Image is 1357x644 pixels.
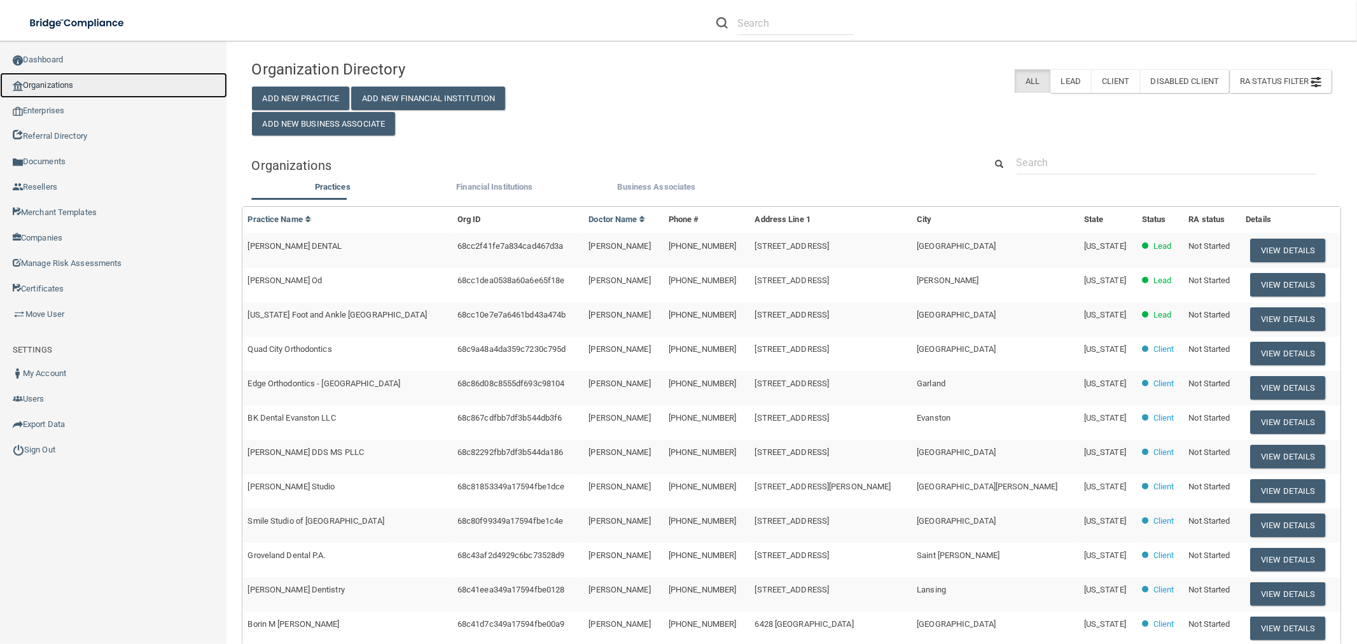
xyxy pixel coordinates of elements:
[588,214,646,224] a: Doctor Name
[755,482,891,491] span: [STREET_ADDRESS][PERSON_NAME]
[1153,307,1171,323] p: Lead
[737,11,854,35] input: Search
[252,87,350,110] button: Add New Practice
[1084,241,1126,251] span: [US_STATE]
[669,276,736,285] span: [PHONE_NUMBER]
[13,107,23,116] img: enterprise.0d942306.png
[457,379,564,388] span: 68c86d08c8555df693c98104
[1250,376,1325,400] button: View Details
[917,379,945,388] span: Garland
[13,342,52,358] label: SETTINGS
[588,310,650,319] span: [PERSON_NAME]
[1250,410,1325,434] button: View Details
[1189,619,1230,629] span: Not Started
[1189,276,1230,285] span: Not Started
[248,619,340,629] span: Borin M [PERSON_NAME]
[1084,344,1126,354] span: [US_STATE]
[19,10,136,36] img: bridge_compliance_login_screen.278c3ca4.svg
[588,379,650,388] span: [PERSON_NAME]
[1091,69,1140,93] label: Client
[1153,273,1171,288] p: Lead
[457,482,564,491] span: 68c81853349a17594fbe1dce
[351,87,505,110] button: Add New Financial Institution
[457,241,563,251] span: 68cc2f41fe7a834cad467d3a
[13,157,23,167] img: icon-documents.8dae5593.png
[457,344,566,354] span: 68c9a48a4da359c7230c795d
[457,585,564,594] span: 68c41eea349a17594fbe0128
[1250,514,1325,537] button: View Details
[664,207,750,233] th: Phone #
[669,413,736,423] span: [PHONE_NUMBER]
[588,550,650,560] span: [PERSON_NAME]
[755,447,830,457] span: [STREET_ADDRESS]
[248,241,342,251] span: [PERSON_NAME] DENTAL
[1153,239,1171,254] p: Lead
[457,447,563,457] span: 68c82292fbb7df3b544da186
[248,413,336,423] span: BK Dental Evanston LLC
[1189,550,1230,560] span: Not Started
[669,550,736,560] span: [PHONE_NUMBER]
[248,447,365,457] span: [PERSON_NAME] DDS MS PLLC
[588,619,650,629] span: [PERSON_NAME]
[248,585,345,594] span: [PERSON_NAME] Dentistry
[1250,479,1325,503] button: View Details
[917,482,1057,491] span: [GEOGRAPHIC_DATA][PERSON_NAME]
[248,214,312,224] a: Practice Name
[1084,413,1126,423] span: [US_STATE]
[456,182,532,192] span: Financial Institutions
[669,482,736,491] span: [PHONE_NUMBER]
[1250,548,1325,571] button: View Details
[13,182,23,192] img: ic_reseller.de258add.png
[582,179,732,195] label: Business Associates
[917,550,999,560] span: Saint [PERSON_NAME]
[252,61,599,78] h4: Organization Directory
[248,550,326,560] span: Groveland Dental P.A.
[457,550,564,560] span: 68c43af2d4929c6bc73528d9
[669,344,736,354] span: [PHONE_NUMBER]
[755,516,830,526] span: [STREET_ADDRESS]
[755,276,830,285] span: [STREET_ADDRESS]
[13,308,25,321] img: briefcase.64adab9b.png
[755,344,830,354] span: [STREET_ADDRESS]
[420,179,569,195] label: Financial Institutions
[1189,585,1230,594] span: Not Started
[248,379,401,388] span: Edge Orthodontics - [GEOGRAPHIC_DATA]
[13,55,23,66] img: ic_dashboard_dark.d01f4a41.png
[13,419,23,430] img: icon-export.b9366987.png
[414,179,576,198] li: Financial Institutions
[1184,207,1241,233] th: RA status
[1153,479,1174,494] p: Client
[1250,342,1325,365] button: View Details
[1140,69,1230,93] label: Disabled Client
[588,482,650,491] span: [PERSON_NAME]
[669,447,736,457] span: [PHONE_NUMBER]
[1153,342,1174,357] p: Client
[1153,617,1174,632] p: Client
[13,444,24,456] img: ic_power_dark.7ecde6b1.png
[669,379,736,388] span: [PHONE_NUMBER]
[1241,207,1340,233] th: Details
[917,516,996,526] span: [GEOGRAPHIC_DATA]
[1240,76,1321,86] span: RA Status Filter
[1250,617,1325,640] button: View Details
[576,179,738,198] li: Business Associate
[669,241,736,251] span: [PHONE_NUMBER]
[1250,307,1325,331] button: View Details
[1084,447,1126,457] span: [US_STATE]
[13,81,23,91] img: organization-icon.f8decf85.png
[917,413,950,423] span: Evanston
[457,619,564,629] span: 68c41d7c349a17594fbe00a9
[917,276,978,285] span: [PERSON_NAME]
[452,207,584,233] th: Org ID
[13,368,23,379] img: ic_user_dark.df1a06c3.png
[1153,548,1174,563] p: Client
[1084,516,1126,526] span: [US_STATE]
[917,241,996,251] span: [GEOGRAPHIC_DATA]
[1050,69,1091,93] label: Lead
[1189,379,1230,388] span: Not Started
[755,550,830,560] span: [STREET_ADDRESS]
[457,516,563,526] span: 68c80f99349a17594fbe1c4e
[669,310,736,319] span: [PHONE_NUMBER]
[1153,376,1174,391] p: Client
[755,379,830,388] span: [STREET_ADDRESS]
